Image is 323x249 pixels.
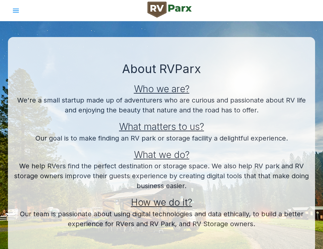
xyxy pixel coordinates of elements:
p: Our team is passionate about using digital technologies and data ethically, to build a better exp... [11,209,312,229]
h2: What we do? [11,143,312,161]
h2: What matters to us? [11,115,312,133]
h1: About RVParx [11,61,312,77]
p: We're a small startup made up of adventurers who are curious and passionate about RV life and enj... [11,95,312,115]
a: RVParx Logo [147,2,192,20]
img: RVParx Logo [147,2,192,18]
p: Our goal is to make finding an RV park or storage facility a delightful experience. [11,133,312,143]
h2: How we do it? [11,191,312,209]
p: We help RVers find the perfect destination or storage space. We also help RV park and RV storage ... [11,161,312,191]
h2: Who we are? [11,77,312,96]
button: account of current user [8,3,24,19]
